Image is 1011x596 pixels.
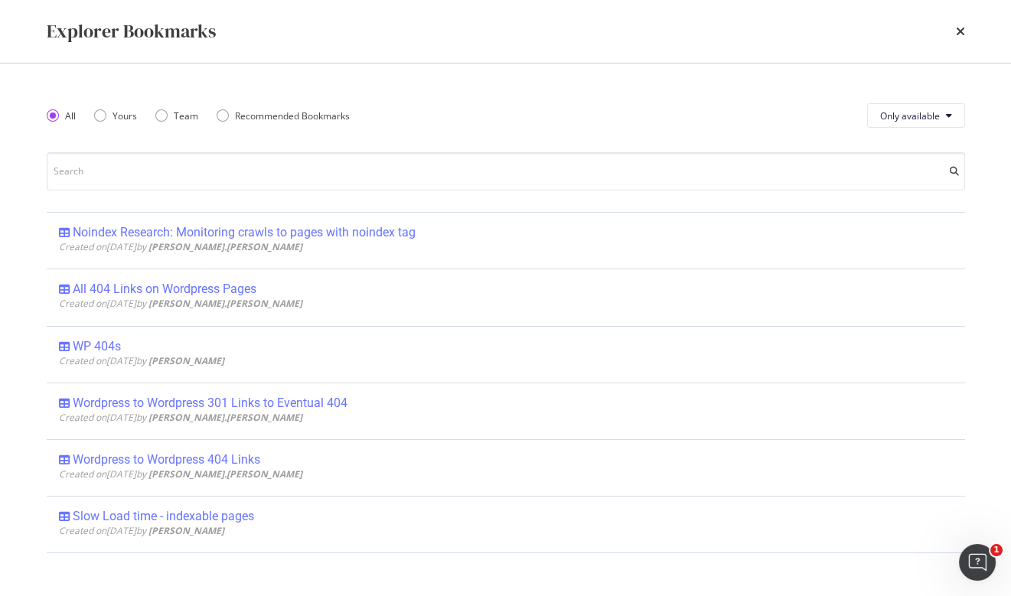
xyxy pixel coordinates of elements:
iframe: Intercom live chat [959,544,996,581]
div: Slow Load time - indexable pages [73,509,254,524]
b: [PERSON_NAME].[PERSON_NAME] [148,411,302,424]
div: Noindex Research: Monitoring crawls to pages with noindex tag [73,225,416,240]
div: Yours [113,109,137,122]
span: Only available [880,109,940,122]
div: Wordpress to Wordpress 404 Links [73,452,260,467]
div: Wordpress to Wordpress 301 Links to Eventual 404 [73,396,347,411]
div: WP 404s [73,339,121,354]
span: Created on [DATE] by [59,240,302,253]
b: [PERSON_NAME] [148,354,224,367]
b: [PERSON_NAME].[PERSON_NAME] [148,297,302,310]
b: [PERSON_NAME].[PERSON_NAME] [148,467,302,480]
div: All [47,109,76,122]
div: Recommended Bookmarks [235,109,350,122]
input: Search [47,152,965,191]
b: [PERSON_NAME].[PERSON_NAME] [148,240,302,253]
span: Created on [DATE] by [59,354,224,367]
div: times [956,18,965,44]
div: Recommended Bookmarks [217,109,350,122]
span: Created on [DATE] by [59,297,302,310]
div: Team [174,109,198,122]
span: Created on [DATE] by [59,411,302,424]
span: Created on [DATE] by [59,524,224,537]
button: Only available [867,103,965,128]
span: 1 [990,544,1003,556]
div: Explorer Bookmarks [47,18,216,44]
div: Team [155,109,198,122]
div: All 404 Links on Wordpress Pages [73,282,256,297]
span: Created on [DATE] by [59,467,302,480]
div: Yours [94,109,137,122]
div: All [65,109,76,122]
b: [PERSON_NAME] [148,524,224,537]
